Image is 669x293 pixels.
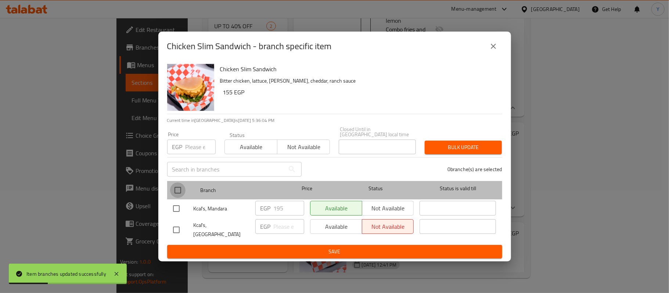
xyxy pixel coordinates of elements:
[228,142,274,152] span: Available
[485,37,502,55] button: close
[274,201,304,216] input: Please enter price
[280,142,327,152] span: Not available
[186,140,216,154] input: Please enter price
[260,222,271,231] p: EGP
[167,40,332,52] h2: Chicken Slim Sandwich - branch specific item
[220,76,496,86] p: Bitter chicken, lattuce, [PERSON_NAME], cheddar, ranch sauce
[431,143,496,152] span: Bulk update
[167,64,214,111] img: Chicken Slim Sandwich
[224,140,277,154] button: Available
[260,204,271,213] p: EGP
[274,219,304,234] input: Please enter price
[277,140,330,154] button: Not available
[420,184,496,193] span: Status is valid till
[337,184,414,193] span: Status
[194,221,249,239] span: Kcal's, [GEOGRAPHIC_DATA]
[283,184,331,193] span: Price
[167,245,502,258] button: Save
[447,166,502,173] p: 0 branche(s) are selected
[26,270,106,278] div: Item branches updated successfully
[425,141,502,154] button: Bulk update
[194,204,249,213] span: Kcal's, Mandara
[173,247,496,256] span: Save
[200,186,277,195] span: Branch
[223,87,496,97] h6: 155 EGP
[220,64,496,74] h6: Chicken Slim Sandwich
[172,142,183,151] p: EGP
[167,117,502,124] p: Current time in [GEOGRAPHIC_DATA] is [DATE] 5:36:04 PM
[167,162,285,177] input: Search in branches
